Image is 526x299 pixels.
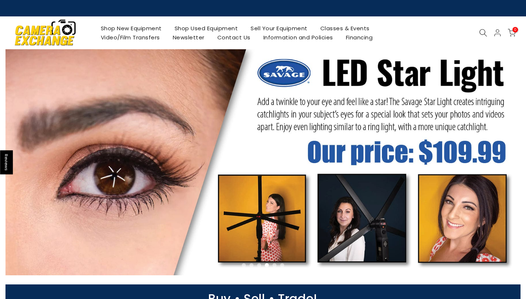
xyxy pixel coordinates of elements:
a: 0 [508,29,516,37]
a: Information and Policies [257,33,339,42]
li: Page dot 1 [242,263,246,267]
a: Financing [339,33,379,42]
li: Page dot 4 [265,263,269,267]
a: Shop New Equipment [94,24,168,33]
a: Video/Film Transfers [94,33,166,42]
a: Classes & Events [314,24,376,33]
li: Page dot 3 [257,263,261,267]
a: Shop Used Equipment [168,24,244,33]
a: Contact Us [211,33,257,42]
li: Page dot 2 [249,263,254,267]
li: Page dot 6 [280,263,284,267]
a: Sell Your Equipment [244,24,314,33]
span: 0 [512,27,518,32]
li: Page dot 5 [272,263,277,267]
a: Newsletter [166,33,211,42]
